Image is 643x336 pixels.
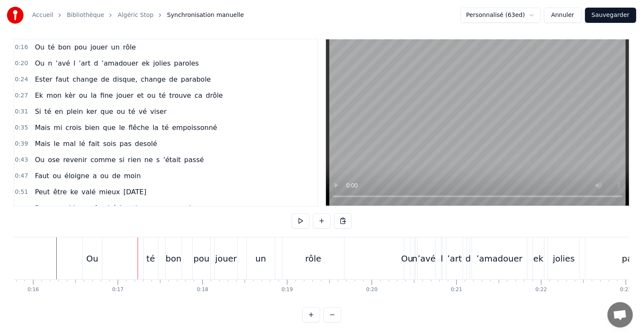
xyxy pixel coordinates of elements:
[123,187,147,197] span: [DATE]
[53,123,63,132] span: mi
[98,187,121,197] span: mieux
[100,74,110,84] span: de
[34,187,50,197] span: Peut
[34,123,51,132] span: Mais
[111,171,121,181] span: de
[136,91,145,100] span: et
[15,124,28,132] span: 0:35
[32,11,244,19] nav: breadcrumb
[197,286,208,293] div: 0:18
[15,140,28,148] span: 0:39
[119,203,133,213] span: kou
[140,74,167,84] span: change
[44,107,52,116] span: té
[152,58,171,68] span: jolies
[34,74,53,84] span: Ester
[118,11,154,19] a: Algéric Stop
[127,107,136,116] span: té
[401,252,413,265] div: Ou
[116,91,135,100] span: jouer
[123,171,142,181] span: moin
[138,107,148,116] span: vé
[412,252,418,265] div: n
[53,139,61,149] span: le
[281,286,293,293] div: 0:19
[28,286,39,293] div: 0:16
[78,91,88,100] span: ou
[34,155,45,165] span: Ou
[34,91,44,100] span: Ek
[86,252,98,265] div: Ou
[112,74,138,84] span: disque,
[544,8,581,23] button: Annuler
[86,203,92,213] span: y
[110,42,120,52] span: un
[65,123,83,132] span: crois
[553,252,575,265] div: jolies
[34,107,42,116] span: Si
[205,91,224,100] span: drôle
[161,123,169,132] span: té
[180,74,212,84] span: parabole
[162,155,182,165] span: ʼétait
[146,91,157,100] span: ou
[620,286,632,293] div: 0:23
[418,252,436,265] div: ʼavé
[146,252,155,265] div: té
[15,204,28,212] span: 0:54
[607,302,633,328] a: Ouvrir le chat
[72,74,98,84] span: change
[62,155,88,165] span: revenir
[34,42,45,52] span: Ou
[15,91,28,100] span: 0:27
[15,172,28,180] span: 0:47
[178,203,196,213] span: main
[93,58,99,68] span: d
[466,252,471,265] div: d
[55,74,70,84] span: faut
[168,74,178,84] span: de
[118,123,126,132] span: le
[47,155,61,165] span: ose
[68,203,85,213] span: bien
[128,123,150,132] span: flêche
[155,155,160,165] span: s
[533,252,544,265] div: ek
[15,188,28,196] span: 0:51
[366,286,378,293] div: 0:20
[183,155,204,165] span: passé
[90,91,97,100] span: la
[477,252,523,265] div: ʼamadouer
[144,155,154,165] span: ne
[52,171,62,181] span: ou
[149,107,168,116] span: viser
[535,286,547,293] div: 0:22
[64,91,76,100] span: kèr
[102,139,117,149] span: sois
[92,171,98,181] span: a
[134,139,158,149] span: desolé
[102,123,116,132] span: que
[47,58,53,68] span: n
[141,58,151,68] span: ek
[215,252,237,265] div: jouer
[122,42,137,52] span: rôle
[127,155,142,165] span: rien
[171,123,218,132] span: empoissonné
[193,91,203,100] span: ca
[63,171,90,181] span: éloigne
[57,42,72,52] span: bon
[99,91,114,100] span: fine
[67,11,104,19] a: Bibliothèque
[441,252,443,265] div: l
[32,11,53,19] a: Accueil
[15,59,28,68] span: 0:20
[451,286,462,293] div: 0:21
[90,42,109,52] span: jouer
[152,123,159,132] span: la
[15,156,28,164] span: 0:43
[585,8,636,23] button: Sauvegarder
[34,171,50,181] span: Faut
[99,107,114,116] span: que
[305,252,321,265] div: rôle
